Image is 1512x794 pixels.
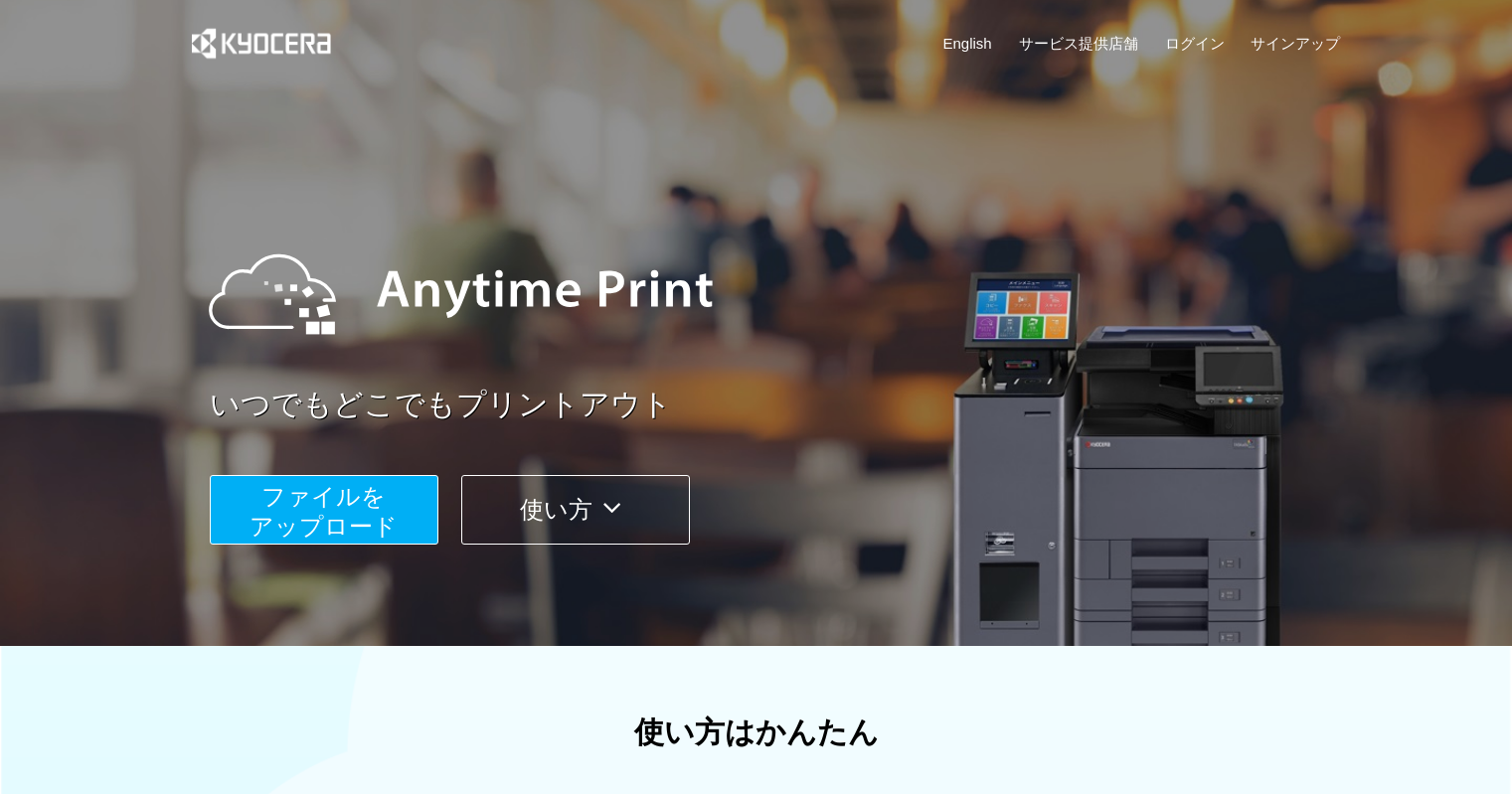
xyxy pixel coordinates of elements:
a: ログイン [1165,33,1225,54]
a: いつでもどこでもプリントアウト [210,384,1353,426]
a: English [943,33,992,54]
a: サインアップ [1251,33,1340,54]
button: ファイルを​​アップロード [210,475,438,545]
span: ファイルを ​​アップロード [250,483,398,540]
button: 使い方 [461,475,690,545]
a: サービス提供店舗 [1019,33,1138,54]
